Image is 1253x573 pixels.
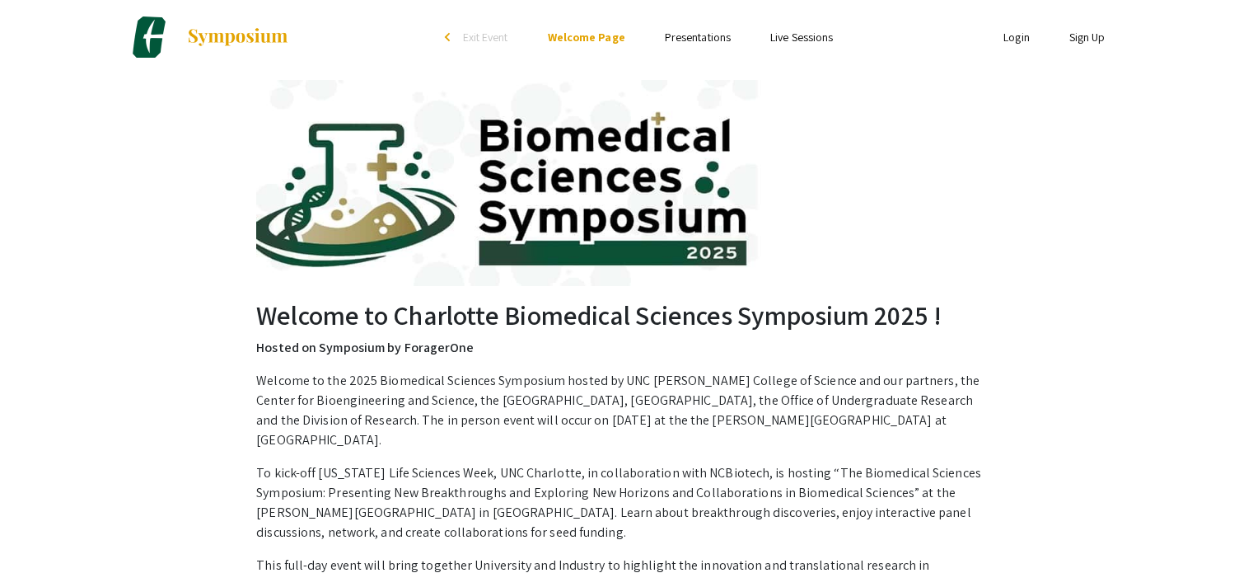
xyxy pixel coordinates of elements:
a: Welcome Page [548,30,625,45]
p: To kick-off [US_STATE] Life Sciences Week, UNC Charlotte, in collaboration with NCBiotech, is hos... [256,463,996,542]
a: Live Sessions [770,30,833,45]
img: Charlotte Biomedical Sciences Symposium 2025 [256,80,998,286]
span: Exit Event [463,30,508,45]
img: Symposium by ForagerOne [186,27,289,47]
h2: Welcome to Charlotte Biomedical Sciences Symposium 2025 ! [256,299,996,331]
a: Charlotte Biomedical Sciences Symposium 2025 [129,16,289,58]
a: Login [1003,30,1030,45]
p: Hosted on Symposium by ForagerOne [256,338,996,358]
p: Welcome to the 2025 Biomedical Sciences Symposium hosted by UNC [PERSON_NAME] College of Science ... [256,371,996,450]
a: Sign Up [1069,30,1106,45]
a: Presentations [665,30,731,45]
img: Charlotte Biomedical Sciences Symposium 2025 [129,16,170,58]
div: arrow_back_ios [445,32,455,42]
